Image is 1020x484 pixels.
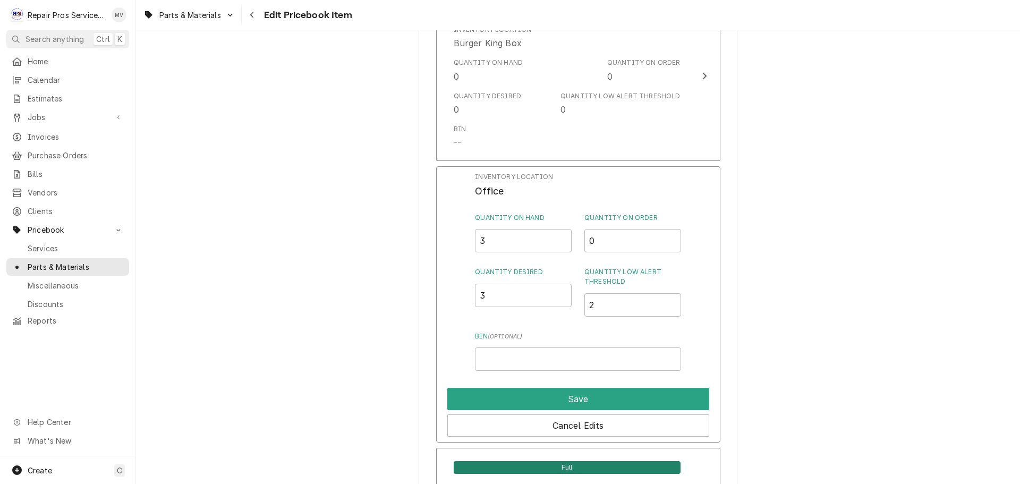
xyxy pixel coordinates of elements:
div: Quantity Low Alert Threshold [560,91,680,116]
div: 0 [607,70,613,83]
label: Quantity on Order [584,213,681,223]
span: Edit Pricebook Item [261,8,352,22]
div: Quantity on Order [607,58,681,67]
span: Pricebook [28,224,108,235]
a: Go to What's New [6,432,129,449]
div: Quantity on Hand [454,58,523,82]
div: Bin [454,124,466,149]
div: Quantity Desired [454,91,522,116]
div: MV [112,7,126,22]
span: Parts & Materials [28,261,124,273]
a: Reports [6,312,129,329]
span: C [117,465,122,476]
a: Invoices [6,128,129,146]
span: Jobs [28,112,108,123]
div: Quantity on Order [584,213,681,252]
span: Calendar [28,74,124,86]
div: 0 [454,70,459,83]
div: Location [454,25,532,49]
a: Vendors [6,184,129,201]
span: Estimates [28,93,124,104]
div: Quantity Desired [475,267,572,316]
div: Bin [475,332,681,371]
span: ( optional ) [488,333,523,340]
div: Quantity on Hand [454,58,523,67]
span: Services [28,243,124,254]
div: Inventory Location [475,172,681,198]
div: Quantity Desired [454,91,522,101]
a: Go to Parts & Materials [139,6,239,24]
span: Miscellaneous [28,280,124,291]
div: Button Group [447,384,709,437]
div: -- [454,136,461,149]
span: Purchase Orders [28,150,124,161]
div: Full [454,460,681,474]
span: Discounts [28,299,124,310]
div: Quantity Low Alert Threshold [584,267,681,316]
span: Ctrl [96,33,110,45]
label: Bin [475,332,681,341]
span: Help Center [28,417,123,428]
span: Office [475,185,504,197]
a: Purchase Orders [6,147,129,164]
a: Go to Help Center [6,413,129,431]
button: Cancel Edits [447,414,709,437]
div: Quantity on Hand [475,213,572,252]
div: Bin [454,124,466,134]
a: Bills [6,165,129,183]
a: Estimates [6,90,129,107]
span: Invoices [28,131,124,142]
div: R [10,7,24,22]
label: Quantity Desired [475,267,572,277]
span: Create [28,466,52,475]
a: Parts & Materials [6,258,129,276]
div: Repair Pros Services Inc [28,10,106,21]
span: Parts & Materials [159,10,221,21]
span: Reports [28,315,124,326]
a: Miscellaneous [6,277,129,294]
button: Search anythingCtrlK [6,30,129,48]
span: Inventory Location [475,184,681,198]
label: Quantity Low Alert Threshold [584,267,681,286]
a: Calendar [6,71,129,89]
div: Quantity on Order [607,58,681,82]
span: K [117,33,122,45]
div: Quantity Low Alert Threshold [560,91,680,101]
a: Go to Pricebook [6,221,129,239]
span: Home [28,56,124,67]
div: Burger King Box [454,37,522,49]
button: Save [447,388,709,410]
div: Button Group Row [447,410,709,437]
a: Discounts [6,295,129,313]
span: Bills [28,168,124,180]
div: 0 [454,103,459,116]
span: Search anything [25,33,84,45]
a: Home [6,53,129,70]
div: Repair Pros Services Inc's Avatar [10,7,24,22]
a: Clients [6,202,129,220]
span: Full [454,461,681,474]
span: Vendors [28,187,124,198]
label: Quantity on Hand [475,213,572,223]
span: What's New [28,435,123,446]
a: Services [6,240,129,257]
span: Clients [28,206,124,217]
div: Button Group Row [447,384,709,410]
div: Mindy Volker's Avatar [112,7,126,22]
a: Go to Jobs [6,108,129,126]
span: Inventory Location [475,172,681,182]
div: Inventory Level Edit Form [475,172,681,371]
button: Navigate back [244,6,261,23]
div: 0 [560,103,566,116]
